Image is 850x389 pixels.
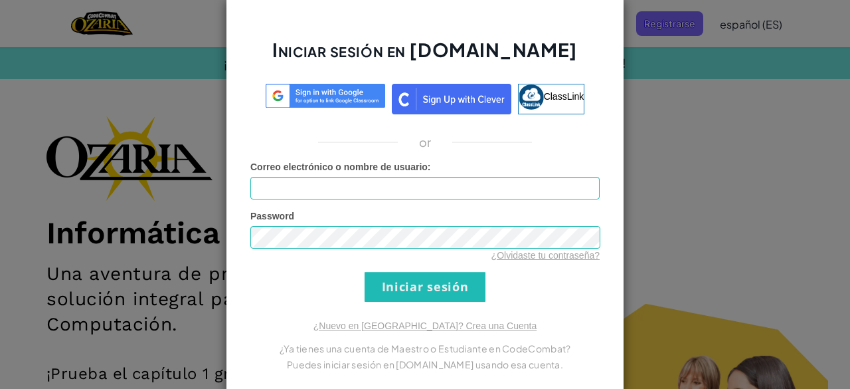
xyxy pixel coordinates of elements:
p: or [419,134,432,150]
h2: Iniciar sesión en [DOMAIN_NAME] [250,37,600,76]
p: ¿Ya tienes una cuenta de Maestro o Estudiante en CodeCombat? [250,340,600,356]
span: Password [250,211,294,221]
p: Puedes iniciar sesión en [DOMAIN_NAME] usando esa cuenta. [250,356,600,372]
span: ClassLink [544,90,584,101]
img: clever_sso_button@2x.png [392,84,511,114]
span: Correo electrónico o nombre de usuario [250,162,428,172]
a: ¿Nuevo en [GEOGRAPHIC_DATA]? Crea una Cuenta [313,321,537,331]
label: : [250,160,431,174]
a: ¿Olvidaste tu contraseña? [491,250,600,261]
input: Iniciar sesión [365,272,485,302]
img: log-in-google-sso.svg [266,84,385,108]
img: classlink-logo-small.png [519,84,544,110]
